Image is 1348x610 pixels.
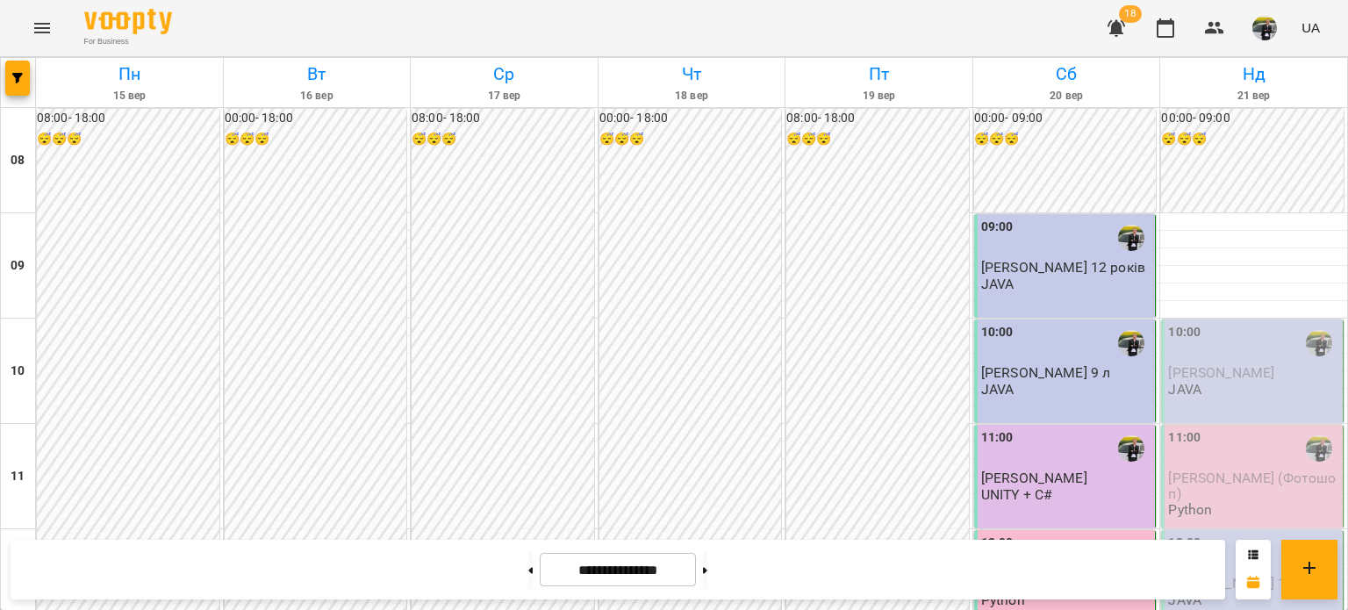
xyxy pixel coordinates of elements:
button: Menu [21,7,63,49]
h6: 16 вер [226,88,408,104]
p: JAVA [981,276,1015,291]
button: UA [1294,11,1327,44]
img: Антощук Артем [1118,435,1144,462]
img: Антощук Артем [1306,435,1332,462]
h6: 00:00 - 09:00 [974,109,1157,128]
h6: 21 вер [1163,88,1344,104]
h6: 17 вер [413,88,595,104]
h6: 19 вер [788,88,970,104]
h6: 😴😴😴 [786,130,969,149]
h6: Пн [39,61,220,88]
h6: 😴😴😴 [225,130,407,149]
h6: Чт [601,61,783,88]
h6: 20 вер [976,88,1158,104]
img: Антощук Артем [1118,225,1144,251]
img: Антощук Артем [1306,330,1332,356]
h6: 08:00 - 18:00 [412,109,594,128]
h6: Нд [1163,61,1344,88]
h6: 10 [11,362,25,381]
h6: 18 вер [601,88,783,104]
label: 11:00 [1168,428,1201,448]
h6: Вт [226,61,408,88]
h6: Пт [788,61,970,88]
h6: 😴😴😴 [974,130,1157,149]
p: UNITY + C# [981,487,1052,502]
p: JAVA [1168,382,1201,397]
label: 09:00 [981,218,1014,237]
label: 10:00 [1168,323,1201,342]
h6: 09 [11,256,25,276]
h6: 00:00 - 18:00 [599,109,782,128]
img: Voopty Logo [84,9,172,34]
label: 10:00 [981,323,1014,342]
span: ⁨[PERSON_NAME] (Фотошоп) [1168,470,1336,501]
h6: 08:00 - 18:00 [786,109,969,128]
h6: 08 [11,151,25,170]
span: 18 [1119,5,1142,23]
span: [PERSON_NAME] 12 років [981,259,1145,276]
span: UA [1301,18,1320,37]
h6: 😴😴😴 [1161,130,1344,149]
h6: 😴😴😴 [37,130,219,149]
h6: Ср [413,61,595,88]
h6: 😴😴😴 [599,130,782,149]
h6: Сб [976,61,1158,88]
p: Python [1168,502,1212,517]
span: [PERSON_NAME] 9 л [981,364,1111,381]
h6: 11 [11,467,25,486]
p: JAVA [981,382,1015,397]
h6: 08:00 - 18:00 [37,109,219,128]
h6: 00:00 - 09:00 [1161,109,1344,128]
label: 11:00 [981,428,1014,448]
span: For Business [84,36,172,47]
h6: 00:00 - 18:00 [225,109,407,128]
span: [PERSON_NAME] [981,470,1087,486]
img: a92d573242819302f0c564e2a9a4b79e.jpg [1252,16,1277,40]
span: [PERSON_NAME] [1168,364,1274,381]
h6: 😴😴😴 [412,130,594,149]
h6: 15 вер [39,88,220,104]
img: Антощук Артем [1118,330,1144,356]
